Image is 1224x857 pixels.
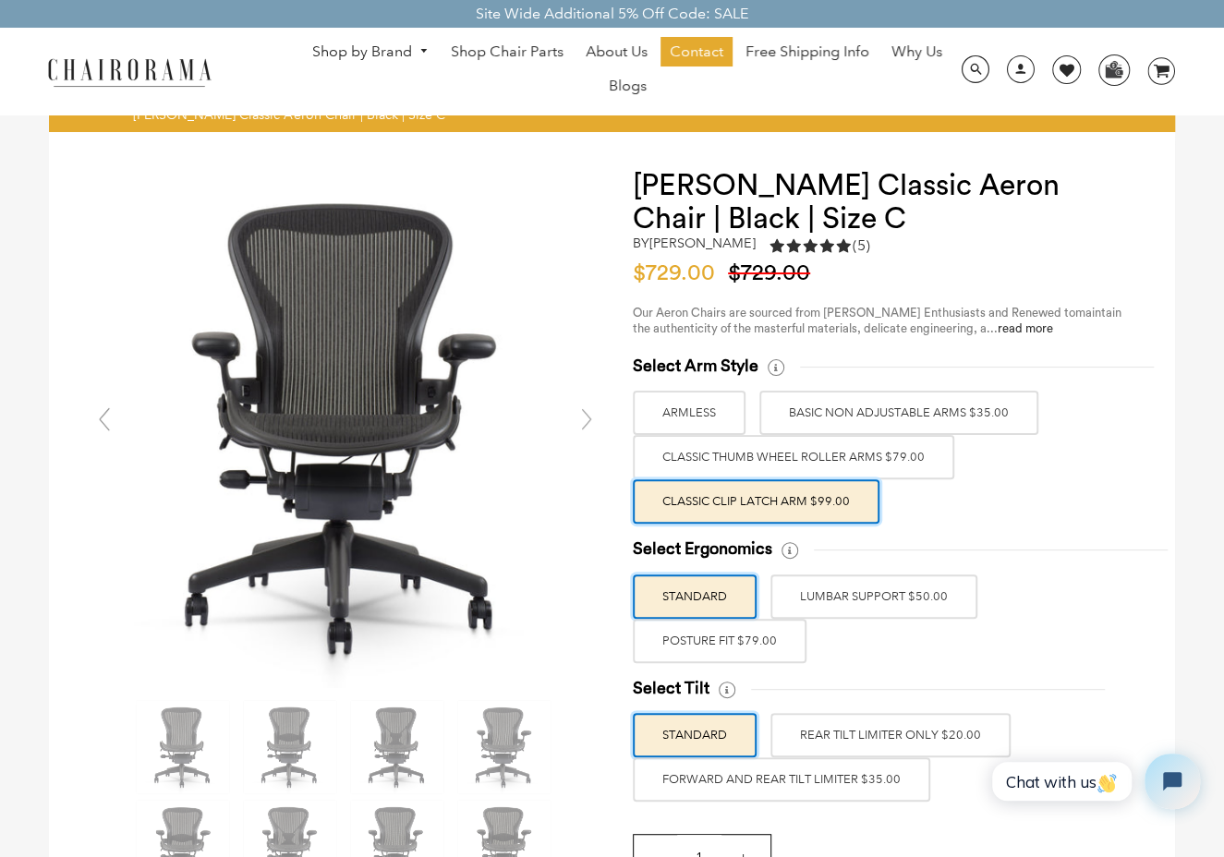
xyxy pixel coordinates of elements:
label: ARMLESS [633,391,745,435]
a: Blogs [600,71,656,101]
a: Contact [660,37,733,66]
span: Our Aeron Chairs are sourced from [PERSON_NAME] Enthusiasts and Renewed to [633,307,1075,319]
span: (5) [853,236,870,256]
a: [PERSON_NAME] [649,235,756,251]
span: $729.00 [728,262,819,284]
span: Why Us [891,42,942,62]
label: STANDARD [633,574,757,619]
span: Blogs [609,77,647,96]
span: About Us [586,42,648,62]
a: read more [998,322,1053,334]
label: LUMBAR SUPPORT $50.00 [770,574,977,619]
iframe: Tidio Chat [972,738,1216,825]
div: 5.0 rating (5 votes) [770,235,870,256]
img: Herman Miller Classic Aeron Chair | Black | Size C - chairorama [244,701,336,793]
label: FORWARD AND REAR TILT LIMITER $35.00 [633,757,930,802]
img: Herman Miller Classic Aeron Chair | Black | Size C - chairorama [137,701,229,793]
label: Classic Thumb Wheel Roller Arms $79.00 [633,435,954,479]
a: About Us [576,37,657,66]
img: WhatsApp_Image_2024-07-12_at_16.23.01.webp [1099,55,1128,83]
label: POSTURE FIT $79.00 [633,619,806,663]
img: Herman Miller Classic Aeron Chair | Black | Size C - chairorama [351,701,443,793]
img: chairorama [37,55,222,88]
nav: DesktopNavigation [300,37,955,105]
h2: by [633,235,756,251]
label: Classic Clip Latch Arm $99.00 [633,479,879,524]
a: Free Shipping Info [736,37,879,66]
span: Free Shipping Info [745,42,869,62]
img: Herman Miller Classic Aeron Chair | Black | Size C - chairorama [458,701,551,793]
span: Select Arm Style [633,356,758,377]
span: Shop Chair Parts [451,42,564,62]
a: Shop Chair Parts [442,37,573,66]
a: Why Us [882,37,951,66]
span: Contact [670,42,723,62]
span: $729.00 [633,262,724,284]
a: 5.0 rating (5 votes) [770,235,870,260]
label: REAR TILT LIMITER ONLY $20.00 [770,713,1011,757]
img: DSC_4288_346aa8c2-0484-4e9b-9687-0ae4c805b4fe_grande.jpg [86,169,605,688]
label: STANDARD [633,713,757,757]
label: BASIC NON ADJUSTABLE ARMS $35.00 [759,391,1038,435]
span: Select Tilt [633,678,709,699]
h1: [PERSON_NAME] Classic Aeron Chair | Black | Size C [633,169,1138,235]
span: Select Ergonomics [633,538,772,560]
a: Shop by Brand [303,38,438,66]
